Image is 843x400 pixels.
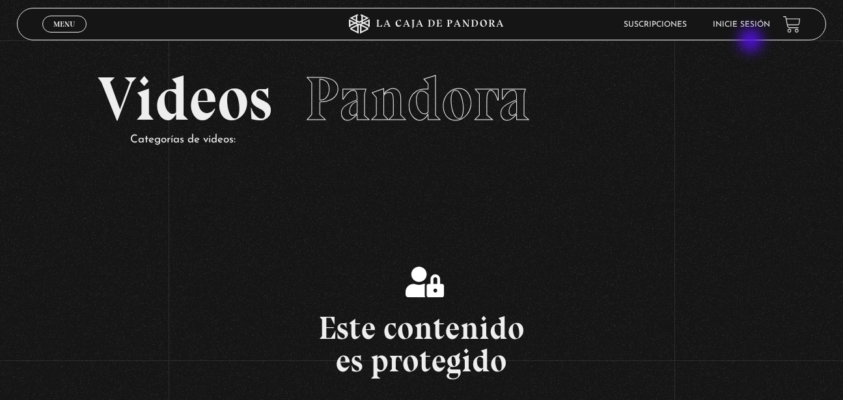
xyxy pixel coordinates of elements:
p: Categorías de videos: [130,130,745,150]
a: Suscripciones [624,21,687,29]
h2: Videos [98,68,745,130]
span: Cerrar [49,31,79,40]
span: Pandora [305,62,530,136]
span: Menu [53,20,75,28]
a: Inicie sesión [713,21,770,29]
a: View your shopping cart [783,16,801,33]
